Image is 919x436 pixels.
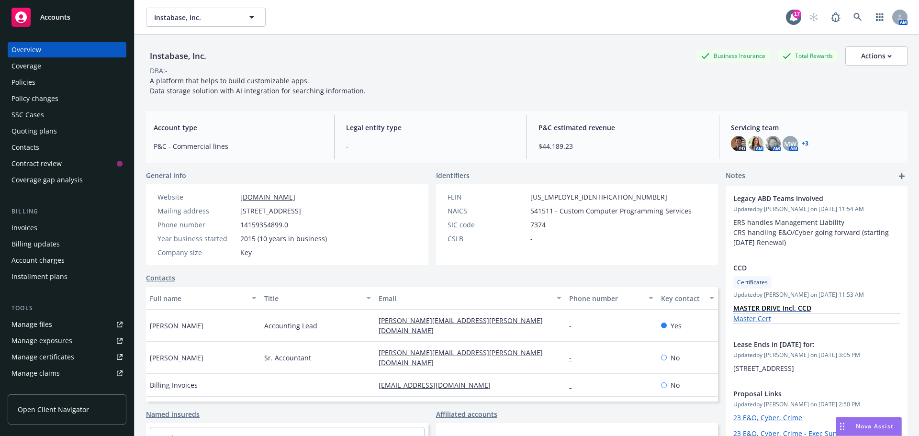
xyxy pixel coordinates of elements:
a: Installment plans [8,269,126,284]
span: Updated by [PERSON_NAME] on [DATE] 3:05 PM [733,351,900,359]
span: Sr. Accountant [264,353,311,363]
a: - [569,321,579,330]
a: Accounts [8,4,126,31]
a: - [569,353,579,362]
span: Nova Assist [856,422,894,430]
div: Policy changes [11,91,58,106]
button: Email [375,287,565,310]
div: SSC Cases [11,107,44,123]
div: Policies [11,75,35,90]
div: Tools [8,303,126,313]
button: Key contact [657,287,718,310]
a: Policies [8,75,126,90]
div: Total Rewards [778,50,838,62]
div: Coverage [11,58,41,74]
span: Lease Ends in [DATE] for: [733,339,875,349]
span: General info [146,170,186,180]
div: Overview [11,42,41,57]
div: Website [157,192,236,202]
button: Actions [845,46,908,66]
button: Nova Assist [836,417,902,436]
div: NAICS [448,206,527,216]
span: - [530,234,533,244]
span: Servicing team [731,123,900,133]
a: Manage BORs [8,382,126,397]
a: Manage claims [8,366,126,381]
a: +3 [802,141,808,146]
a: Affiliated accounts [436,409,497,419]
span: P&C estimated revenue [538,123,707,133]
div: SIC code [448,220,527,230]
div: Billing [8,207,126,216]
a: Contract review [8,156,126,171]
span: Accounts [40,13,70,21]
a: MASTER DRIVE Incl. CCD [733,303,811,313]
div: Manage certificates [11,349,74,365]
button: Instabase, Inc. [146,8,266,27]
a: add [896,170,908,182]
div: DBA: - [150,66,168,76]
div: Lease Ends in [DATE] for:Updatedby [PERSON_NAME] on [DATE] 3:05 PM[STREET_ADDRESS] [726,332,908,381]
span: 14159354899.0 [240,220,288,230]
span: No [671,353,680,363]
div: Email [379,293,551,303]
span: P&C - Commercial lines [154,141,323,151]
span: Billing Invoices [150,380,198,390]
span: A platform that helps to build customizable apps. Data storage solution with AI integration for s... [150,76,366,95]
span: Updated by [PERSON_NAME] on [DATE] 2:50 PM [733,400,900,409]
div: Legacy ABD Teams involvedUpdatedby [PERSON_NAME] on [DATE] 11:54 AMERS handles Management Liabili... [726,186,908,255]
span: Notes [726,170,745,182]
div: Billing updates [11,236,60,252]
span: [PERSON_NAME] [150,321,203,331]
div: Account charges [11,253,65,268]
p: ERS handles Management Liability CRS handling E&O/Cyber going forward (starting [DATE] Renewal) [733,217,900,247]
span: Accounting Lead [264,321,317,331]
a: Manage files [8,317,126,332]
a: Named insureds [146,409,200,419]
span: - [346,141,515,151]
a: Manage exposures [8,333,126,348]
a: Contacts [146,273,175,283]
span: No [671,380,680,390]
a: [EMAIL_ADDRESS][DOMAIN_NAME] [379,380,498,390]
span: Identifiers [436,170,470,180]
div: Manage exposures [11,333,72,348]
div: Instabase, Inc. [146,50,210,62]
span: Certificates [737,278,768,287]
span: Legacy ABD Teams involved [733,193,875,203]
a: Search [848,8,867,27]
a: Switch app [870,8,889,27]
a: Report a Bug [826,8,845,27]
a: Coverage [8,58,126,74]
span: Updated by [PERSON_NAME] on [DATE] 11:53 AM [733,291,900,299]
div: Business Insurance [696,50,770,62]
a: [PERSON_NAME][EMAIL_ADDRESS][PERSON_NAME][DOMAIN_NAME] [379,316,543,335]
span: [STREET_ADDRESS] [240,206,301,216]
span: [US_EMPLOYER_IDENTIFICATION_NUMBER] [530,192,667,202]
a: Start snowing [804,8,823,27]
span: 541511 - Custom Computer Programming Services [530,206,692,216]
a: Invoices [8,220,126,235]
span: Yes [671,321,682,331]
a: [PERSON_NAME][EMAIL_ADDRESS][PERSON_NAME][DOMAIN_NAME] [379,348,543,367]
a: Quoting plans [8,123,126,139]
a: SSC Cases [8,107,126,123]
span: 2015 (10 years in business) [240,234,327,244]
a: Coverage gap analysis [8,172,126,188]
img: photo [731,136,746,151]
a: [DOMAIN_NAME] [240,192,295,201]
a: Overview [8,42,126,57]
div: Manage claims [11,366,60,381]
div: Manage BORs [11,382,56,397]
span: $44,189.23 [538,141,707,151]
span: Legal entity type [346,123,515,133]
img: photo [748,136,763,151]
div: Phone number [569,293,642,303]
a: Account charges [8,253,126,268]
div: Mailing address [157,206,236,216]
div: Contacts [11,140,39,155]
div: FEIN [448,192,527,202]
span: Key [240,247,252,257]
